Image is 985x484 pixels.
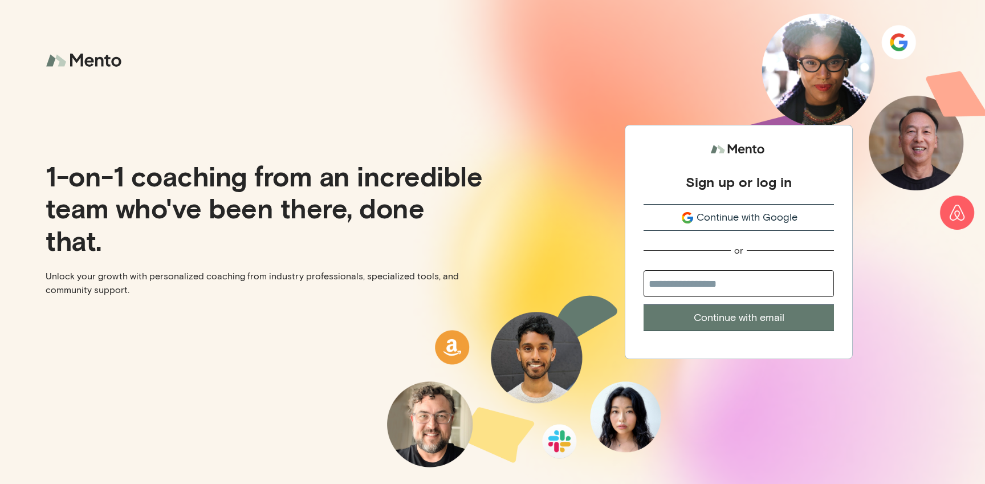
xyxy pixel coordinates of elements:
[710,139,767,160] img: logo.svg
[46,270,483,297] p: Unlock your growth with personalized coaching from industry professionals, specialized tools, and...
[686,173,792,190] div: Sign up or log in
[46,160,483,255] p: 1-on-1 coaching from an incredible team who've been there, done that.
[697,210,797,225] span: Continue with Google
[46,46,125,76] img: logo
[644,304,834,331] button: Continue with email
[644,204,834,231] button: Continue with Google
[734,245,743,257] div: or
